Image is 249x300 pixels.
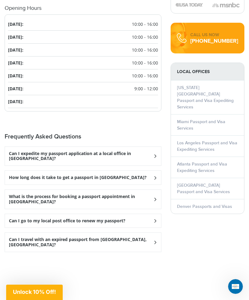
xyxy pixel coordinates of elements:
[8,95,158,108] li: [DATE]:
[5,5,161,11] h4: Opening Hours
[132,60,158,66] span: 10:00 - 16:00
[228,279,243,294] iframe: Intercom live chat
[8,69,158,82] li: [DATE]:
[177,85,234,110] a: [US_STATE][GEOGRAPHIC_DATA] Passport and Visa Expediting Services
[8,18,158,31] li: [DATE]:
[171,63,244,80] strong: LOCAL OFFICES
[177,119,225,131] a: Miami Passport and Visa Services
[8,82,158,95] li: [DATE]:
[190,32,238,38] div: CALL US NOW
[8,31,158,44] li: [DATE]:
[9,218,125,224] h3: Can I go to my local post office to renew my passport?
[177,140,237,152] a: Los Angeles Passport and Visa Expediting Services
[177,204,232,209] a: Denver Passports and Visas
[9,237,153,247] h3: Can I travel with an expired passport from [GEOGRAPHIC_DATA], [GEOGRAPHIC_DATA]?
[134,85,158,92] span: 9:00 - 12:00
[8,56,158,69] li: [DATE]:
[5,133,161,140] h2: Frequently Asked Questions
[9,151,153,162] h3: Can I expedite my passport application at a local office in [GEOGRAPHIC_DATA]?
[132,34,158,40] span: 10:00 - 16:00
[177,183,230,194] a: [GEOGRAPHIC_DATA] Passport and Visa Services
[9,194,153,205] h3: What is the process for booking a passport appointment in [GEOGRAPHIC_DATA]?
[132,72,158,79] span: 10:00 - 16:00
[190,38,238,45] a: [PHONE_NUMBER]
[177,162,227,173] a: Atlanta Passport and Visa Expediting Services
[6,285,63,300] div: Unlock 10% Off!
[176,3,203,7] img: image description
[13,289,56,295] span: Unlock 10% Off!
[8,44,158,56] li: [DATE]:
[132,47,158,53] span: 10:00 - 16:00
[132,21,158,27] span: 10:00 - 16:00
[212,2,239,8] img: image description
[9,175,147,180] h3: How long does it take to get a passport in [GEOGRAPHIC_DATA]?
